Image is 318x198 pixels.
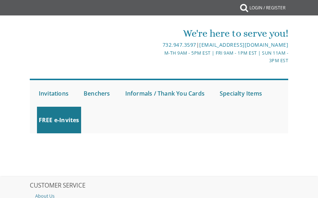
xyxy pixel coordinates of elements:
[123,80,206,107] a: Informals / Thank You Cards
[199,41,288,48] a: [EMAIL_ADDRESS][DOMAIN_NAME]
[82,80,112,107] a: Benchers
[218,80,264,107] a: Specialty Items
[30,182,288,189] h2: CUSTOMER SERVICE
[159,41,288,49] div: |
[159,26,288,41] div: We're here to serve you!
[37,107,81,133] a: FREE e-Invites
[37,80,70,107] a: Invitations
[159,49,288,65] div: M-Th 9am - 5pm EST | Fri 9am - 1pm EST | Sun 11am - 3pm EST
[163,41,196,48] a: 732.947.3597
